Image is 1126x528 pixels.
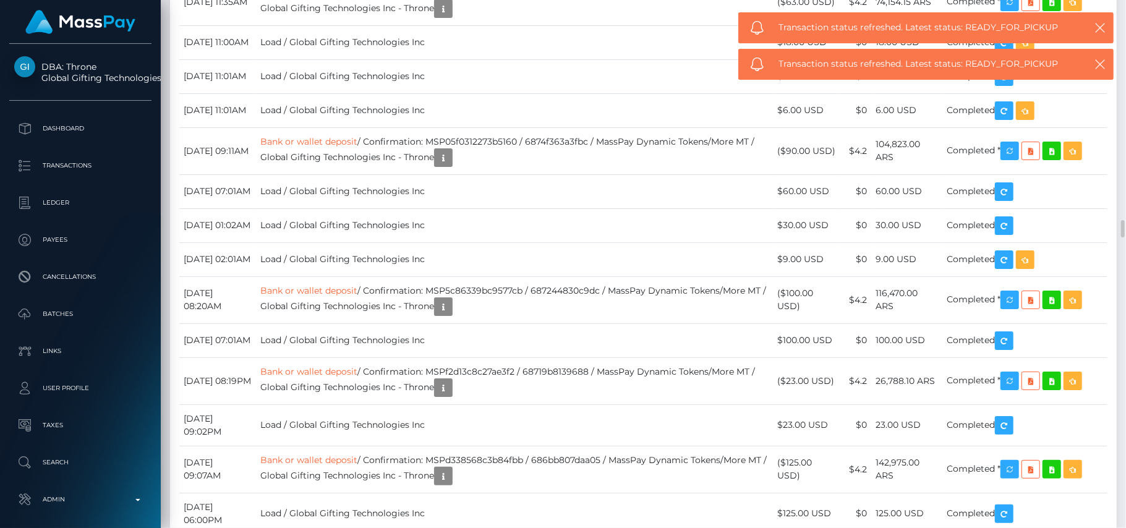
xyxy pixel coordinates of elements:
td: 116,470.00 ARS [871,276,942,323]
a: Bank or wallet deposit [260,285,357,296]
td: [DATE] 09:02PM [179,404,256,446]
a: User Profile [9,373,151,404]
td: Completed * [942,446,1107,493]
td: ($100.00 USD) [773,276,840,323]
a: Taxes [9,410,151,441]
a: Admin [9,484,151,515]
a: Bank or wallet deposit [260,136,357,147]
td: ($90.00 USD) [773,127,840,174]
td: 6.00 USD [871,93,942,127]
td: Completed [942,208,1107,242]
td: $0 [840,242,871,276]
td: Load / Global Gifting Technologies Inc [256,208,773,242]
td: Load / Global Gifting Technologies Inc [256,93,773,127]
td: 100.00 USD [871,323,942,357]
span: Transaction status refreshed. Latest status: READY_FOR_PICKUP [778,21,1066,34]
td: [DATE] 11:01AM [179,93,256,127]
td: $4.2 [840,357,871,404]
p: Admin [14,490,147,509]
td: [DATE] 09:07AM [179,446,256,493]
span: DBA: Throne Global Gifting Technologies Inc [9,61,151,83]
td: [DATE] 09:11AM [179,127,256,174]
td: Completed [942,404,1107,446]
p: Search [14,453,147,472]
td: [DATE] 11:01AM [179,59,256,93]
td: [DATE] 01:02AM [179,208,256,242]
a: Payees [9,224,151,255]
td: 9.00 USD [871,242,942,276]
td: Load / Global Gifting Technologies Inc [256,404,773,446]
td: $4.2 [840,276,871,323]
td: Load / Global Gifting Technologies Inc [256,174,773,208]
img: Global Gifting Technologies Inc [14,56,35,77]
td: Load / Global Gifting Technologies Inc [256,25,773,59]
a: Search [9,447,151,478]
p: Ledger [14,194,147,212]
td: Completed * [942,276,1107,323]
td: $0 [840,174,871,208]
a: Dashboard [9,113,151,144]
td: [DATE] 08:20AM [179,276,256,323]
td: $9.00 USD [773,242,840,276]
p: User Profile [14,379,147,398]
a: Links [9,336,151,367]
td: / Confirmation: MSPf2d13c8c27ae3f2 / 68719b8139688 / MassPay Dynamic Tokens/More MT / Global Gift... [256,357,773,404]
td: [DATE] 07:01AM [179,174,256,208]
td: Completed [942,93,1107,127]
td: [DATE] 02:01AM [179,242,256,276]
td: Load / Global Gifting Technologies Inc [256,242,773,276]
td: $0 [840,323,871,357]
td: Completed [942,323,1107,357]
p: Links [14,342,147,360]
p: Transactions [14,156,147,175]
td: 30.00 USD [871,208,942,242]
td: 142,975.00 ARS [871,446,942,493]
p: Dashboard [14,119,147,138]
td: Load / Global Gifting Technologies Inc [256,323,773,357]
td: $0 [840,208,871,242]
a: Cancellations [9,262,151,292]
td: Completed * [942,127,1107,174]
td: $60.00 USD [773,174,840,208]
td: $0 [840,404,871,446]
p: Taxes [14,416,147,435]
td: Completed * [942,357,1107,404]
td: $23.00 USD [773,404,840,446]
img: MassPay Logo [25,10,135,34]
td: 104,823.00 ARS [871,127,942,174]
p: Batches [14,305,147,323]
td: [DATE] 07:01AM [179,323,256,357]
td: [DATE] 11:00AM [179,25,256,59]
td: ($23.00 USD) [773,357,840,404]
a: Bank or wallet deposit [260,454,357,466]
td: Completed [942,242,1107,276]
td: $4.2 [840,446,871,493]
td: $6.00 USD [773,93,840,127]
td: [DATE] 08:19PM [179,357,256,404]
td: / Confirmation: MSP5c86339bc9577cb / 687244830c9dc / MassPay Dynamic Tokens/More MT / Global Gift... [256,276,773,323]
a: Bank or wallet deposit [260,366,357,377]
span: Transaction status refreshed. Latest status: READY_FOR_PICKUP [778,57,1066,70]
td: $100.00 USD [773,323,840,357]
td: / Confirmation: MSP05f0312273b5160 / 6874f363a3fbc / MassPay Dynamic Tokens/More MT / Global Gift... [256,127,773,174]
a: Batches [9,299,151,330]
p: Cancellations [14,268,147,286]
td: ($125.00 USD) [773,446,840,493]
td: $0 [840,93,871,127]
td: $4.2 [840,127,871,174]
td: Load / Global Gifting Technologies Inc [256,59,773,93]
td: 60.00 USD [871,174,942,208]
td: / Confirmation: MSPd338568c3b84fbb / 686bb807daa05 / MassPay Dynamic Tokens/More MT / Global Gift... [256,446,773,493]
td: 26,788.10 ARS [871,357,942,404]
td: $30.00 USD [773,208,840,242]
a: Ledger [9,187,151,218]
a: Transactions [9,150,151,181]
td: 23.00 USD [871,404,942,446]
p: Payees [14,231,147,249]
td: Completed [942,174,1107,208]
